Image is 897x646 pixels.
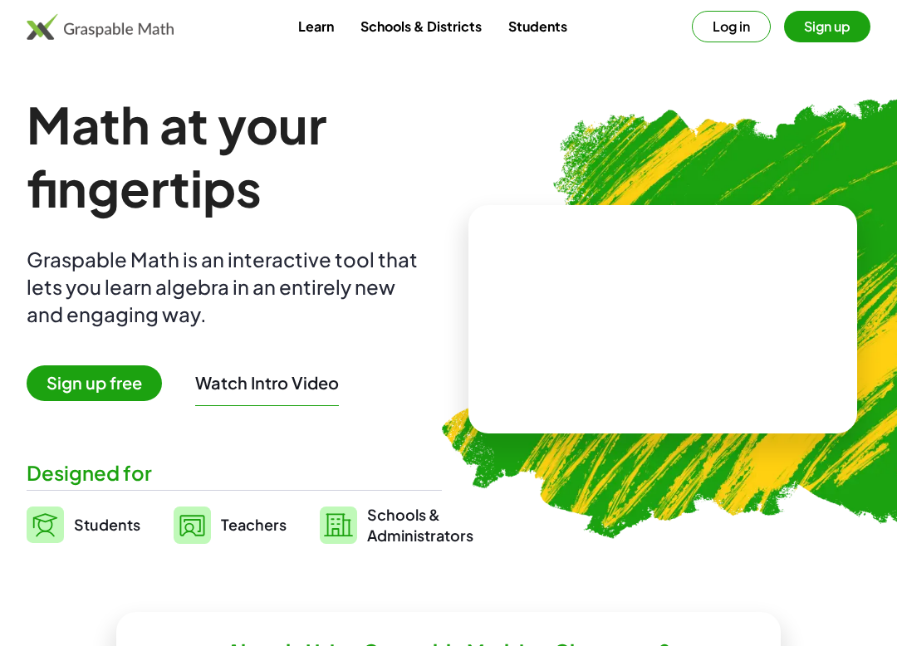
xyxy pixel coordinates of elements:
button: Log in [692,11,771,42]
span: Schools & Administrators [367,504,473,546]
a: Schools & Districts [347,11,495,42]
span: Teachers [221,515,287,534]
button: Watch Intro Video [195,372,339,394]
video: What is this? This is dynamic math notation. Dynamic math notation plays a central role in how Gr... [538,257,787,381]
button: Sign up [784,11,870,42]
h1: Math at your fingertips [27,93,442,219]
a: Teachers [174,504,287,546]
div: Designed for [27,459,442,487]
a: Schools &Administrators [320,504,473,546]
a: Learn [285,11,347,42]
div: Graspable Math is an interactive tool that lets you learn algebra in an entirely new and engaging... [27,246,425,328]
img: svg%3e [174,507,211,544]
a: Students [27,504,140,546]
img: svg%3e [320,507,357,544]
img: svg%3e [27,507,64,543]
a: Students [495,11,581,42]
span: Students [74,515,140,534]
span: Sign up free [27,365,162,401]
